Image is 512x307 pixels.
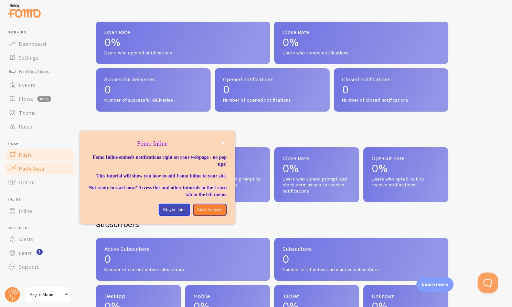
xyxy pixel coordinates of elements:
[478,273,498,293] iframe: Help Scout Beacon - Open
[4,175,75,189] a: Opt-In
[19,249,33,256] span: Learn
[104,50,262,56] span: Users who opened notifications
[19,151,31,158] span: Push
[104,97,202,103] span: Number of successful deliveries
[19,40,46,47] span: Dashboard
[282,163,351,174] p: 0%
[104,293,173,299] span: Desktop
[4,120,75,133] a: Rules
[19,165,44,172] span: Push Data
[4,64,75,78] a: Notifications
[4,106,75,120] a: Theme
[282,254,440,265] p: 0
[282,246,440,252] span: Subscribers
[282,176,351,194] span: Users who closed prompt and block permissions to receive notifications
[4,246,75,260] a: Learn
[342,97,440,103] span: Number of closed notifications
[19,95,33,102] span: Flows
[4,204,75,218] a: Inline
[223,76,321,82] span: Opened notifications
[4,51,75,64] a: Settings
[282,37,440,48] p: 0%
[282,50,440,56] span: Users who closed notifications
[282,29,440,35] span: Close Rate
[104,246,262,252] span: Active Subscribers
[416,277,454,292] div: Learn more
[193,293,262,299] span: Mobile
[80,131,235,224] div: Fomo Inline
[342,76,440,82] span: Closed notifications
[88,154,227,168] p: Fomo Inline embeds notifications right on your webpage - no pop ups!
[36,249,43,255] svg: <p>Watch New Feature Tutorials!</p>
[193,204,227,216] button: Start Tutorial
[104,84,202,95] p: 0
[19,54,39,61] span: Settings
[197,206,223,213] p: Start Tutorial
[372,163,440,174] p: 0%
[88,140,227,149] p: Fomo Inline
[4,78,75,92] a: Events
[163,206,186,213] p: Maybe later
[4,148,75,162] a: Push
[8,30,75,35] span: Pop-ups
[422,281,448,288] p: Learn more
[19,207,32,214] span: Inline
[104,76,202,82] span: Successful deliveries
[4,162,75,175] a: Push Data
[30,290,62,299] span: Ary + Maan
[159,204,190,216] button: Maybe later
[19,263,39,270] span: Support
[19,236,33,243] span: Alerts
[88,184,227,198] p: Not ready to start now? Access this and other tutorials in the Learn tab in the left menu.
[282,155,351,161] span: Close Rate
[372,293,440,299] span: Unknown
[19,82,35,89] span: Events
[88,173,227,180] p: This tutorial will show you how to add Fomo Inline to your site.
[104,254,262,265] p: 0
[8,142,75,146] span: Push
[4,260,75,274] a: Support
[37,96,51,102] span: beta
[25,286,71,303] a: Ary + Maan
[4,37,75,51] a: Dashboard
[19,68,50,75] span: Notifications
[19,109,36,116] span: Theme
[342,84,440,95] p: 0
[4,232,75,246] a: Alerts
[220,140,227,147] button: close,
[372,176,440,188] span: Users who opted-out to receive notifications
[282,267,440,273] span: Number of all active and inactive subscribers
[8,226,75,231] span: Get Help
[96,128,448,139] h2: Opt-In Prompt Data
[372,155,440,161] span: Opt-Out Rate
[223,97,321,103] span: Number of opened notifications
[104,29,262,35] span: Open Rate
[19,179,35,186] span: Opt-In
[282,293,351,299] span: Tablet
[8,197,75,202] span: Inline
[7,2,42,19] img: fomo-relay-logo-orange.svg
[104,37,262,48] p: 0%
[223,84,321,95] p: 0
[104,267,262,273] span: Number of current active subscribers
[19,123,32,130] span: Rules
[4,92,75,106] a: Flows beta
